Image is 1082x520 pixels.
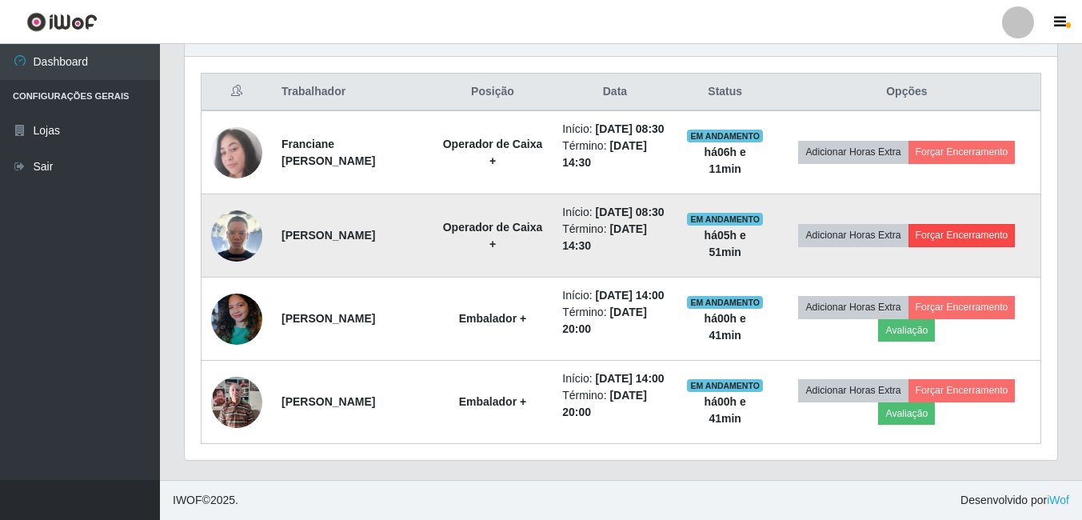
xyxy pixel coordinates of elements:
button: Avaliação [878,319,935,342]
a: iWof [1047,494,1069,506]
li: Início: [562,204,667,221]
time: [DATE] 14:00 [596,372,665,385]
span: EM ANDAMENTO [687,130,763,142]
li: Início: [562,287,667,304]
span: EM ANDAMENTO [687,379,763,392]
strong: há 05 h e 51 min [705,229,746,258]
strong: [PERSON_NAME] [281,395,375,408]
strong: há 00 h e 41 min [705,312,746,342]
strong: Embalador + [459,395,526,408]
strong: Operador de Caixa + [443,221,543,250]
li: Término: [562,221,667,254]
th: Data [553,74,677,111]
button: Adicionar Horas Extra [798,379,908,402]
button: Adicionar Horas Extra [798,224,908,246]
li: Término: [562,138,667,171]
img: 1753462456105.jpeg [211,210,262,262]
strong: Embalador + [459,312,526,325]
span: Desenvolvido por [960,492,1069,509]
strong: há 00 h e 41 min [705,395,746,425]
th: Opções [773,74,1041,111]
img: 1732654332869.jpeg [211,285,262,353]
strong: [PERSON_NAME] [281,312,375,325]
li: Término: [562,304,667,338]
th: Posição [433,74,553,111]
button: Forçar Encerramento [908,296,1016,318]
button: Forçar Encerramento [908,224,1016,246]
span: EM ANDAMENTO [687,296,763,309]
img: 1708625639310.jpeg [211,127,262,178]
img: 1753363159449.jpeg [211,368,262,436]
li: Término: [562,387,667,421]
time: [DATE] 08:30 [596,122,665,135]
strong: [PERSON_NAME] [281,229,375,242]
button: Adicionar Horas Extra [798,141,908,163]
strong: Franciane [PERSON_NAME] [281,138,375,167]
span: © 2025 . [173,492,238,509]
button: Forçar Encerramento [908,141,1016,163]
strong: Operador de Caixa + [443,138,543,167]
strong: há 06 h e 11 min [705,146,746,175]
span: EM ANDAMENTO [687,213,763,226]
th: Status [677,74,773,111]
time: [DATE] 08:30 [596,206,665,218]
button: Forçar Encerramento [908,379,1016,402]
img: CoreUI Logo [26,12,98,32]
button: Avaliação [878,402,935,425]
time: [DATE] 14:00 [596,289,665,302]
span: IWOF [173,494,202,506]
button: Adicionar Horas Extra [798,296,908,318]
li: Início: [562,121,667,138]
th: Trabalhador [272,74,433,111]
li: Início: [562,370,667,387]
